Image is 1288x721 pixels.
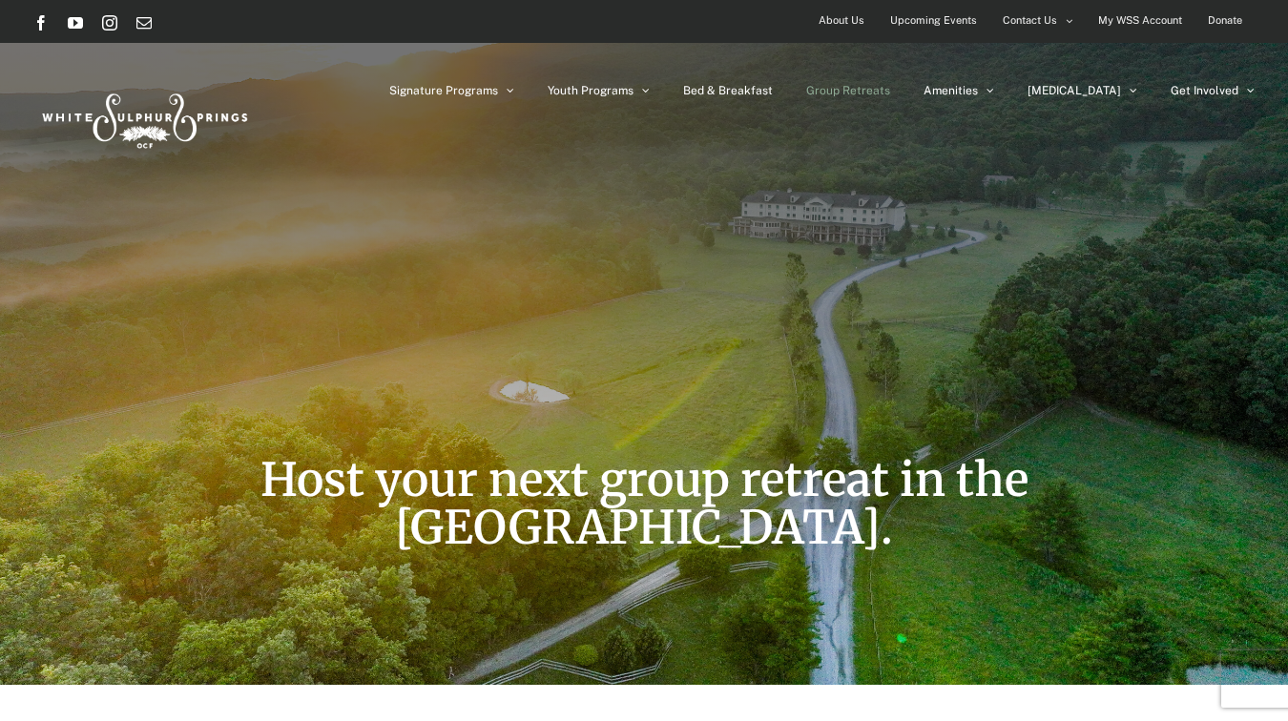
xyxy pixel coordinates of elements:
[924,43,994,138] a: Amenities
[819,7,864,34] span: About Us
[1098,7,1182,34] span: My WSS Account
[389,85,498,96] span: Signature Programs
[68,15,83,31] a: YouTube
[33,72,253,162] img: White Sulphur Springs Logo
[1208,7,1242,34] span: Donate
[1028,85,1121,96] span: [MEDICAL_DATA]
[890,7,977,34] span: Upcoming Events
[924,85,978,96] span: Amenities
[136,15,152,31] a: Email
[548,43,650,138] a: Youth Programs
[389,43,1255,138] nav: Main Menu
[548,85,634,96] span: Youth Programs
[1028,43,1137,138] a: [MEDICAL_DATA]
[1171,85,1238,96] span: Get Involved
[1171,43,1255,138] a: Get Involved
[389,43,514,138] a: Signature Programs
[806,43,890,138] a: Group Retreats
[683,85,773,96] span: Bed & Breakfast
[33,15,49,31] a: Facebook
[806,85,890,96] span: Group Retreats
[683,43,773,138] a: Bed & Breakfast
[102,15,117,31] a: Instagram
[260,451,1028,556] span: Host your next group retreat in the [GEOGRAPHIC_DATA].
[1003,7,1057,34] span: Contact Us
